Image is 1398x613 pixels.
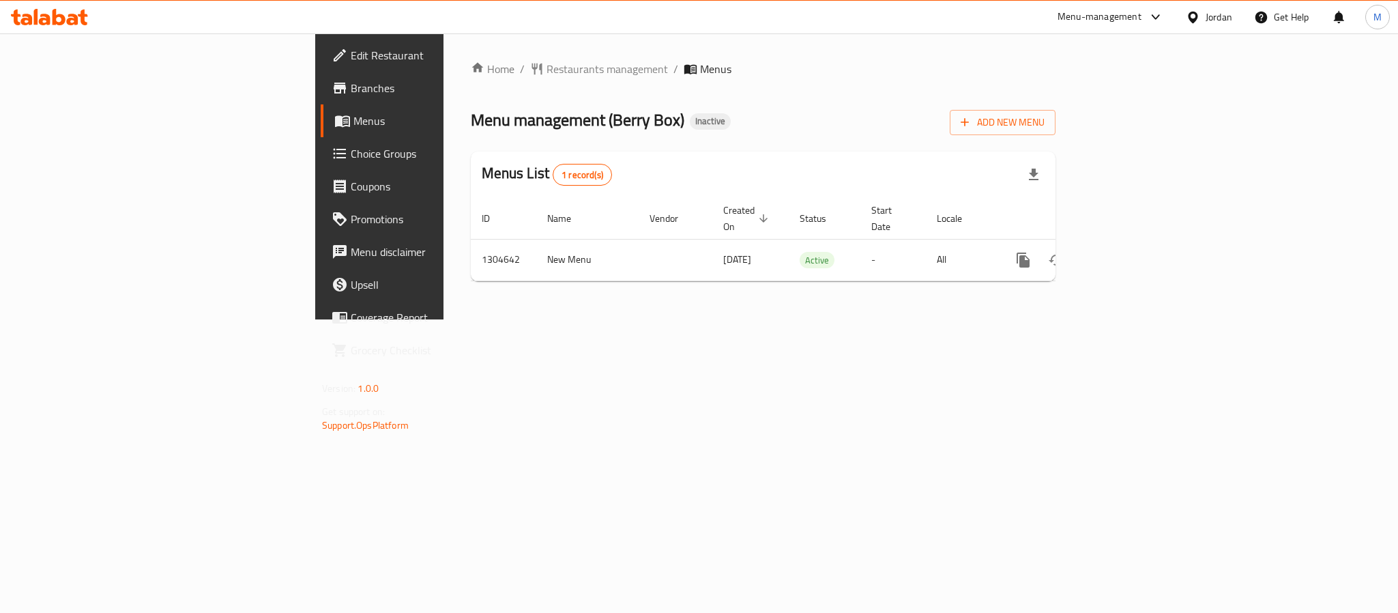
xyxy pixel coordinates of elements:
[800,253,834,268] span: Active
[351,342,538,358] span: Grocery Checklist
[547,210,589,227] span: Name
[321,301,549,334] a: Coverage Report
[1017,158,1050,191] div: Export file
[321,104,549,137] a: Menus
[353,113,538,129] span: Menus
[321,236,549,268] a: Menu disclaimer
[553,169,611,182] span: 1 record(s)
[723,202,772,235] span: Created On
[321,203,549,236] a: Promotions
[351,178,538,195] span: Coupons
[351,80,538,96] span: Branches
[351,211,538,227] span: Promotions
[351,309,538,326] span: Coverage Report
[961,114,1045,131] span: Add New Menu
[860,239,926,281] td: -
[1058,9,1141,25] div: Menu-management
[351,276,538,293] span: Upsell
[950,110,1055,135] button: Add New Menu
[937,210,980,227] span: Locale
[351,244,538,260] span: Menu disclaimer
[471,61,1055,77] nav: breadcrumb
[322,416,409,434] a: Support.OpsPlatform
[321,334,549,367] a: Grocery Checklist
[351,47,538,63] span: Edit Restaurant
[321,72,549,104] a: Branches
[690,115,731,127] span: Inactive
[926,239,996,281] td: All
[321,170,549,203] a: Coupons
[673,61,678,77] li: /
[322,380,355,397] span: Version:
[351,145,538,162] span: Choice Groups
[1206,10,1232,25] div: Jordan
[471,104,684,135] span: Menu management ( Berry Box )
[553,164,612,186] div: Total records count
[1373,10,1382,25] span: M
[650,210,696,227] span: Vendor
[723,251,751,268] span: [DATE]
[321,268,549,301] a: Upsell
[471,198,1149,281] table: enhanced table
[321,137,549,170] a: Choice Groups
[322,403,385,420] span: Get support on:
[547,61,668,77] span: Restaurants management
[700,61,731,77] span: Menus
[482,163,612,186] h2: Menus List
[1007,244,1040,276] button: more
[996,198,1149,240] th: Actions
[800,210,844,227] span: Status
[530,61,668,77] a: Restaurants management
[871,202,909,235] span: Start Date
[321,39,549,72] a: Edit Restaurant
[536,239,639,281] td: New Menu
[690,113,731,130] div: Inactive
[358,380,379,397] span: 1.0.0
[1040,244,1073,276] button: Change Status
[482,210,508,227] span: ID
